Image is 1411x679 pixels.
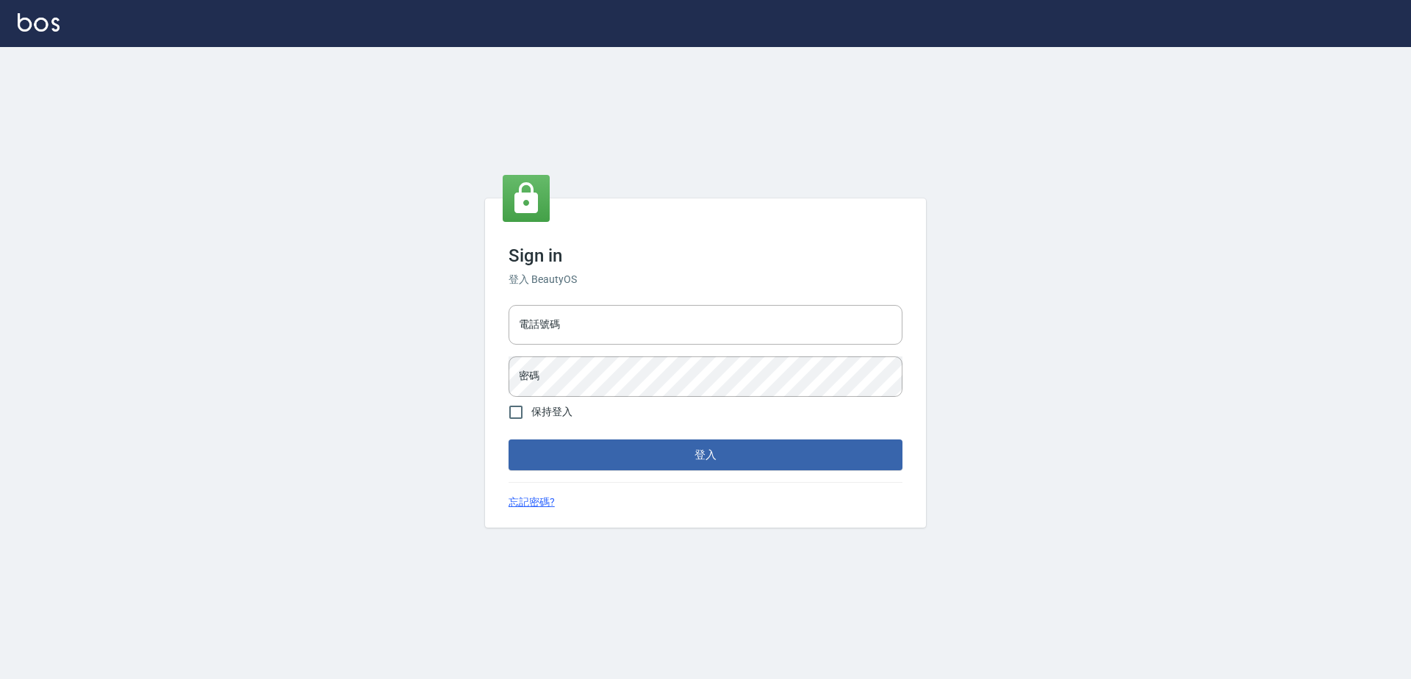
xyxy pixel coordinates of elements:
img: Logo [18,13,60,32]
h3: Sign in [509,245,902,266]
a: 忘記密碼? [509,495,555,510]
span: 保持登入 [531,404,572,420]
button: 登入 [509,439,902,470]
h6: 登入 BeautyOS [509,272,902,287]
